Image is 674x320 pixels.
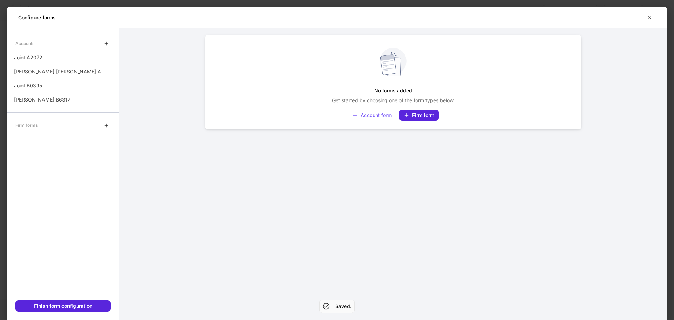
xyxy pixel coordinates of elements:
[14,54,42,61] p: Joint A2072
[399,110,439,121] button: Firm form
[7,93,119,107] a: [PERSON_NAME] B6317
[14,96,70,103] p: [PERSON_NAME] B6317
[335,303,351,310] h5: Saved.
[15,119,38,131] div: Firm forms
[18,14,56,21] h5: Configure forms
[14,82,42,89] p: Joint B0395
[374,84,412,97] h5: No forms added
[7,65,119,79] a: [PERSON_NAME] [PERSON_NAME] A2734
[352,112,392,118] div: Account form
[332,97,455,104] p: Get started by choosing one of the form types below.
[7,51,119,65] a: Joint A2072
[348,110,396,121] button: Account form
[404,112,434,118] div: Firm form
[14,68,108,75] p: [PERSON_NAME] [PERSON_NAME] A2734
[15,37,34,50] div: Accounts
[15,300,111,312] button: Finish form configuration
[34,303,92,308] div: Finish form configuration
[7,79,119,93] a: Joint B0395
